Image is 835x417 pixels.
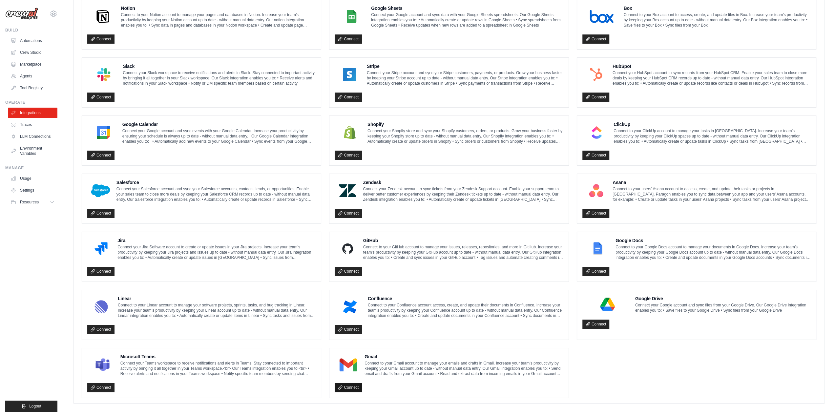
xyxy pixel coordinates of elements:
h4: Slack [123,63,316,70]
h4: Box [623,5,811,11]
p: Connect your HubSpot account to sync records from your HubSpot CRM. Enable your sales team to clo... [613,70,811,86]
img: Asana Logo [584,184,608,197]
a: Connect [87,209,115,218]
span: Logout [29,404,41,409]
a: Connect [335,34,362,44]
a: Connect [335,93,362,102]
a: Usage [8,173,57,184]
a: Connect [335,383,362,392]
p: Connect your Teams workspace to receive notifications and alerts in Teams. Stay connected to impo... [120,361,316,376]
p: Connect to your Gmail account to manage your emails and drafts in Gmail. Increase your team’s pro... [365,361,563,376]
h4: Google Drive [635,295,811,302]
a: Connect [335,209,362,218]
a: Connect [582,34,610,44]
a: Connect [335,325,362,334]
p: Connect to your ClickUp account to manage your tasks in [GEOGRAPHIC_DATA]. Increase your team’s p... [614,128,811,144]
img: Google Sheets Logo [337,10,366,23]
img: Notion Logo [89,10,116,23]
img: ClickUp Logo [584,126,609,139]
p: Connect your Slack workspace to receive notifications and alerts in Slack. Stay connected to impo... [123,70,316,86]
p: Connect to your GitHub account to manage your issues, releases, repositories, and more in GitHub.... [363,244,563,260]
button: Logout [5,401,57,412]
p: Connect to your users’ Asana account to access, create, and update their tasks or projects in [GE... [613,186,811,202]
p: Connect your Google account and sync files from your Google Drive. Our Google Drive integration e... [635,302,811,313]
img: HubSpot Logo [584,68,608,81]
div: Operate [5,100,57,105]
img: Google Docs Logo [584,242,611,255]
a: Connect [582,209,610,218]
a: Tool Registry [8,83,57,93]
span: Resources [20,199,39,205]
p: Connect your Google account and sync data with your Google Sheets spreadsheets. Our Google Sheets... [371,12,563,28]
img: Salesforce Logo [89,184,112,197]
a: Connect [87,267,115,276]
a: Connect [582,320,610,329]
a: Environment Variables [8,143,57,159]
h4: HubSpot [613,63,811,70]
img: Google Calendar Logo [89,126,118,139]
p: Connect your Jira Software account to create or update issues in your Jira projects. Increase you... [117,244,316,260]
a: Connect [335,267,362,276]
a: Marketplace [8,59,57,70]
a: Connect [87,151,115,160]
img: Jira Logo [89,242,113,255]
img: Slack Logo [89,68,118,81]
img: Google Drive Logo [584,298,631,311]
a: Connect [335,151,362,160]
iframe: Chat Widget [802,386,835,417]
img: Zendesk Logo [337,184,358,197]
img: Shopify Logo [337,126,363,139]
img: Linear Logo [89,300,113,313]
p: Connect to your Linear account to manage your software projects, sprints, tasks, and bug tracking... [118,302,316,318]
img: GitHub Logo [337,242,358,255]
a: Connect [87,383,115,392]
a: Integrations [8,108,57,118]
a: Crew Studio [8,47,57,58]
h4: ClickUp [614,121,811,128]
h4: Stripe [367,63,563,70]
h4: Asana [613,179,811,186]
img: Confluence Logo [337,300,363,313]
img: Box Logo [584,10,619,23]
a: Connect [582,267,610,276]
a: Traces [8,119,57,130]
h4: Shopify [367,121,563,128]
h4: Linear [118,295,316,302]
img: Stripe Logo [337,68,362,81]
a: Connect [87,325,115,334]
h4: Confluence [368,295,563,302]
p: Connect your Shopify store and sync your Shopify customers, orders, or products. Grow your busine... [367,128,563,144]
p: Connect your Zendesk account to sync tickets from your Zendesk Support account. Enable your suppo... [363,186,563,202]
a: Connect [87,93,115,102]
h4: Salesforce [116,179,316,186]
img: Logo [5,8,38,20]
h4: Gmail [365,353,563,360]
h4: Jira [117,237,316,244]
h4: Google Calendar [122,121,316,128]
p: Connect your Google account and sync events with your Google Calendar. Increase your productivity... [122,128,316,144]
h4: Google Docs [616,237,811,244]
p: Connect to your Box account to access, create, and update files in Box. Increase your team’s prod... [623,12,811,28]
p: Connect to your Notion account to manage your pages and databases in Notion. Increase your team’s... [121,12,316,28]
h4: Microsoft Teams [120,353,316,360]
a: Agents [8,71,57,81]
h4: GitHub [363,237,563,244]
div: Manage [5,165,57,171]
button: Resources [8,197,57,207]
h4: Zendesk [363,179,563,186]
h4: Notion [121,5,316,11]
h4: Google Sheets [371,5,563,11]
img: Microsoft Teams Logo [89,358,116,371]
a: LLM Connections [8,131,57,142]
p: Connect your Salesforce account and sync your Salesforce accounts, contacts, leads, or opportunit... [116,186,316,202]
p: Connect to your Confluence account access, create, and update their documents in Confluence. Incr... [368,302,563,318]
p: Connect your Stripe account and sync your Stripe customers, payments, or products. Grow your busi... [367,70,563,86]
div: Build [5,28,57,33]
p: Connect to your Google Docs account to manage your documents in Google Docs. Increase your team’s... [616,244,811,260]
a: Connect [582,151,610,160]
a: Connect [87,34,115,44]
a: Settings [8,185,57,196]
a: Connect [582,93,610,102]
a: Automations [8,35,57,46]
